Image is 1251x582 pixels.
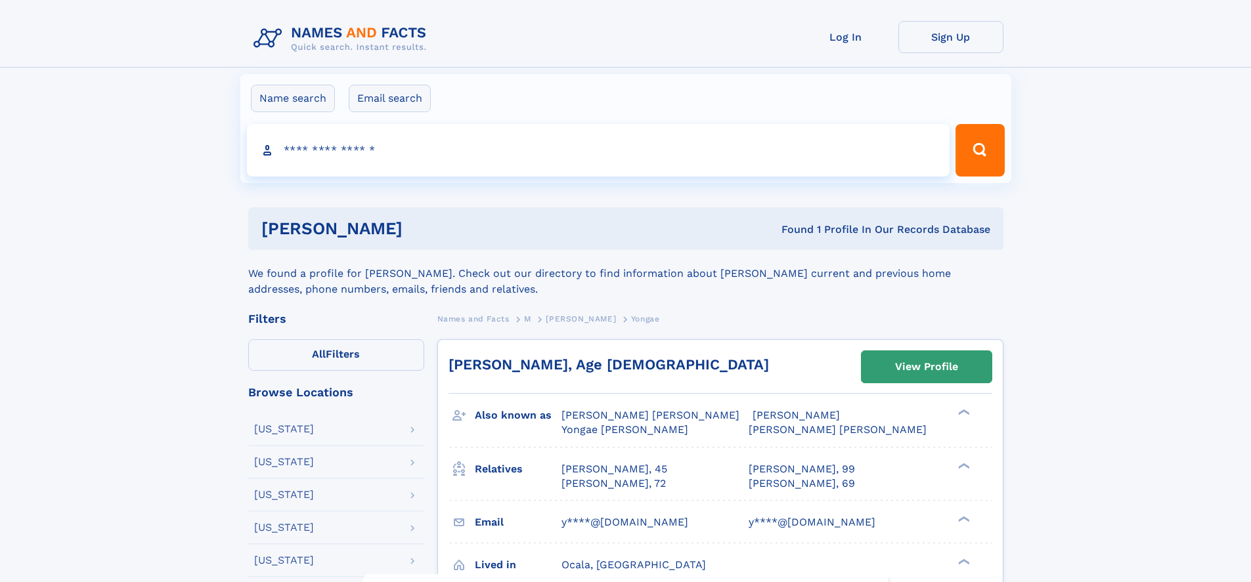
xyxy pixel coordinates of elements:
[437,310,510,327] a: Names and Facts
[475,511,561,533] h3: Email
[749,476,855,491] a: [PERSON_NAME], 69
[248,339,424,371] label: Filters
[254,522,314,533] div: [US_STATE]
[254,489,314,500] div: [US_STATE]
[248,386,424,398] div: Browse Locations
[475,458,561,480] h3: Relatives
[254,457,314,467] div: [US_STATE]
[631,314,660,323] span: Yongae
[955,461,971,470] div: ❯
[561,423,688,436] span: Yongae [PERSON_NAME]
[312,348,326,360] span: All
[475,404,561,426] h3: Also known as
[251,85,335,112] label: Name search
[862,351,992,383] a: View Profile
[349,85,431,112] label: Email search
[248,21,437,56] img: Logo Names and Facts
[955,124,1004,177] button: Search Button
[749,423,927,436] span: [PERSON_NAME] [PERSON_NAME]
[955,408,971,417] div: ❯
[561,462,667,476] a: [PERSON_NAME], 45
[524,314,531,323] span: M
[449,356,769,373] a: [PERSON_NAME], Age [DEMOGRAPHIC_DATA]
[524,310,531,327] a: M
[561,409,739,421] span: [PERSON_NAME] [PERSON_NAME]
[546,314,616,323] span: [PERSON_NAME]
[592,222,990,237] div: Found 1 Profile In Our Records Database
[753,409,840,421] span: [PERSON_NAME]
[895,352,958,382] div: View Profile
[546,310,616,327] a: [PERSON_NAME]
[793,21,898,53] a: Log In
[248,313,424,325] div: Filters
[247,124,950,177] input: search input
[248,250,1003,297] div: We found a profile for [PERSON_NAME]. Check out our directory to find information about [PERSON_N...
[475,554,561,576] h3: Lived in
[261,220,592,237] h1: [PERSON_NAME]
[898,21,1003,53] a: Sign Up
[955,514,971,523] div: ❯
[955,557,971,566] div: ❯
[254,555,314,566] div: [US_STATE]
[561,476,666,491] a: [PERSON_NAME], 72
[749,462,855,476] a: [PERSON_NAME], 99
[561,558,706,571] span: Ocala, [GEOGRAPHIC_DATA]
[254,424,314,434] div: [US_STATE]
